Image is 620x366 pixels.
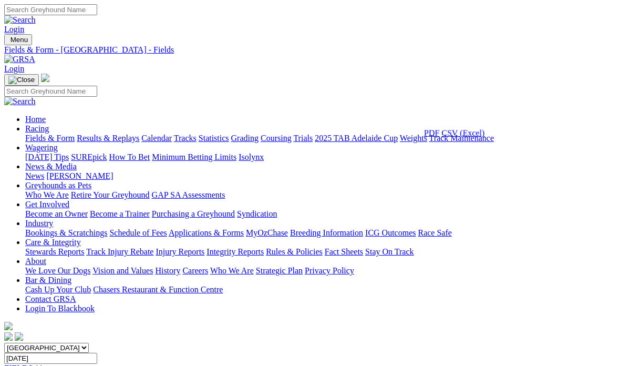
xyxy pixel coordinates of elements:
a: How To Bet [109,152,150,161]
input: Search [4,4,97,15]
div: Care & Integrity [25,247,616,257]
a: Greyhounds as Pets [25,181,91,190]
a: [DATE] Tips [25,152,69,161]
a: Statistics [199,134,229,143]
a: Vision and Values [92,266,153,275]
a: Grading [231,134,259,143]
a: GAP SA Assessments [152,190,225,199]
a: MyOzChase [246,228,288,237]
a: Rules & Policies [266,247,323,256]
a: About [25,257,46,266]
a: Trials [293,134,313,143]
a: [PERSON_NAME] [46,171,113,180]
a: Weights [400,134,427,143]
a: Applications & Forms [169,228,244,237]
a: Stay On Track [365,247,414,256]
a: Purchasing a Greyhound [152,209,235,218]
a: Home [25,115,46,124]
a: Calendar [141,134,172,143]
a: Who We Are [25,190,69,199]
img: logo-grsa-white.png [4,322,13,330]
a: Bookings & Scratchings [25,228,107,237]
input: Search [4,86,97,97]
a: Schedule of Fees [109,228,167,237]
a: Tracks [174,134,197,143]
a: News & Media [25,162,77,171]
a: Login To Blackbook [25,304,95,313]
a: We Love Our Dogs [25,266,90,275]
a: Bar & Dining [25,276,71,284]
input: Select date [4,353,97,364]
a: Fields & Form [25,134,75,143]
a: 2025 TAB Adelaide Cup [315,134,398,143]
a: Care & Integrity [25,238,81,247]
a: Become a Trainer [90,209,150,218]
a: ICG Outcomes [365,228,416,237]
div: News & Media [25,171,616,181]
a: CSV (Excel) [441,128,484,137]
a: Become an Owner [25,209,88,218]
a: PDF [424,128,439,137]
img: Search [4,97,36,106]
div: Bar & Dining [25,285,616,294]
a: Strategic Plan [256,266,303,275]
div: Industry [25,228,616,238]
div: Greyhounds as Pets [25,190,616,200]
a: Fields & Form - [GEOGRAPHIC_DATA] - Fields [4,45,616,55]
div: Get Involved [25,209,616,219]
a: SUREpick [71,152,107,161]
a: Race Safe [418,228,451,237]
a: Minimum Betting Limits [152,152,236,161]
a: Coursing [261,134,292,143]
a: History [155,266,180,275]
a: Wagering [25,143,58,152]
a: Who We Are [210,266,254,275]
span: Menu [11,36,28,44]
a: Syndication [237,209,277,218]
div: Wagering [25,152,616,162]
a: Cash Up Your Club [25,285,91,294]
a: Login [4,25,24,34]
a: Stewards Reports [25,247,84,256]
a: Integrity Reports [206,247,264,256]
a: News [25,171,44,180]
a: Privacy Policy [305,266,354,275]
a: Login [4,64,24,73]
a: Breeding Information [290,228,363,237]
a: Isolynx [239,152,264,161]
a: Track Maintenance [429,134,494,143]
img: logo-grsa-white.png [41,74,49,82]
img: facebook.svg [4,332,13,341]
a: Track Injury Rebate [86,247,153,256]
button: Toggle navigation [4,34,32,45]
a: Fact Sheets [325,247,363,256]
img: Search [4,15,36,25]
a: Chasers Restaurant & Function Centre [93,285,223,294]
img: GRSA [4,55,35,64]
img: twitter.svg [15,332,23,341]
div: Racing [25,134,616,143]
div: About [25,266,616,276]
a: Careers [182,266,208,275]
div: Download [424,128,484,138]
a: Retire Your Greyhound [71,190,150,199]
a: Results & Replays [77,134,139,143]
a: Injury Reports [156,247,204,256]
button: Toggle navigation [4,74,39,86]
a: Industry [25,219,53,228]
a: Contact GRSA [25,294,76,303]
a: Racing [25,124,49,133]
a: Get Involved [25,200,69,209]
img: Close [8,76,35,84]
